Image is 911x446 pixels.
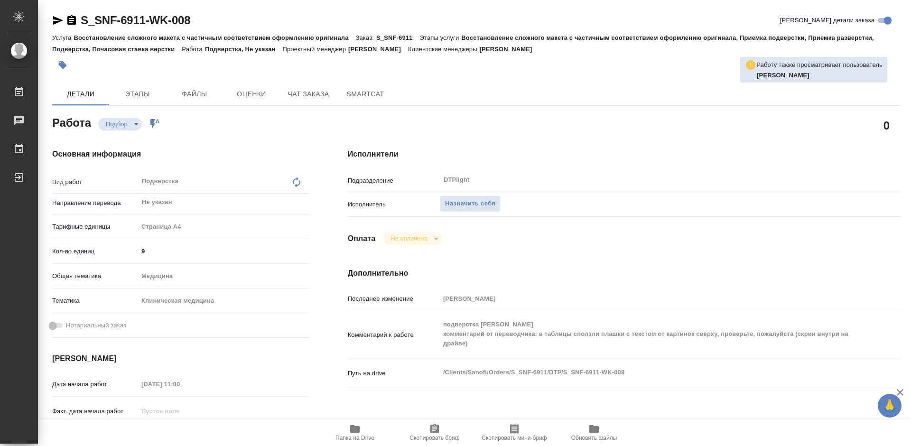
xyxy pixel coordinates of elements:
button: Скопировать ссылку для ЯМессенджера [52,15,64,26]
p: Тарифные единицы [52,222,138,232]
p: Направление перевода [52,198,138,208]
h4: Исполнители [348,149,901,160]
p: Подразделение [348,176,440,186]
h4: [PERSON_NAME] [52,353,310,364]
span: [PERSON_NAME] детали заказа [780,16,874,25]
p: [PERSON_NAME] [480,46,539,53]
span: Нотариальный заказ [66,321,126,330]
button: 🙏 [878,394,902,418]
button: Скопировать бриф [395,419,474,446]
input: Пустое поле [138,377,221,391]
p: Путь на drive [348,369,440,378]
button: Добавить тэг [52,55,73,75]
button: Не оплачена [388,234,430,242]
p: Этапы услуги [420,34,462,41]
p: Комментарий к работе [348,330,440,340]
h4: Основная информация [52,149,310,160]
span: Детали [58,88,103,100]
p: Заборова Александра [757,71,883,80]
button: Подбор [103,120,130,128]
span: Этапы [115,88,160,100]
input: Пустое поле [440,292,855,306]
span: Скопировать бриф [409,435,459,441]
p: Клиентские менеджеры [408,46,480,53]
p: Тематика [52,296,138,306]
button: Скопировать ссылку [66,15,77,26]
h4: Оплата [348,233,376,244]
p: Факт. дата начала работ [52,407,138,416]
p: [PERSON_NAME] [348,46,408,53]
div: Подбор [98,118,142,130]
span: Папка на Drive [335,435,374,441]
div: Клиническая медицина [138,293,310,309]
p: Проектный менеджер [283,46,348,53]
span: Скопировать мини-бриф [482,435,547,441]
span: Оценки [229,88,274,100]
p: Работу также просматривает пользователь [756,60,883,70]
p: Восстановление сложного макета с частичным соответствием оформлению оригинала, Приемка подверстки... [52,34,874,53]
textarea: /Clients/Sanofi/Orders/S_SNF-6911/DTP/S_SNF-6911-WK-008 [440,364,855,381]
h4: Дополнительно [348,268,901,279]
p: Исполнитель [348,200,440,209]
input: ✎ Введи что-нибудь [138,244,310,258]
span: Файлы [172,88,217,100]
p: Заказ: [356,34,376,41]
div: Подбор [383,232,441,245]
p: Общая тематика [52,271,138,281]
p: Вид работ [52,177,138,187]
button: Скопировать мини-бриф [474,419,554,446]
div: Страница А4 [138,219,310,235]
span: SmartCat [343,88,388,100]
p: Восстановление сложного макета с частичным соответствием оформлению оригинала [74,34,355,41]
button: Назначить себя [440,195,501,212]
p: Работа [182,46,205,53]
h2: 0 [883,117,890,133]
p: Подверстка, Не указан [205,46,283,53]
button: Папка на Drive [315,419,395,446]
div: Медицина [138,268,310,284]
button: Обновить файлы [554,419,634,446]
span: Обновить файлы [571,435,617,441]
textarea: подверстка [PERSON_NAME] комментарий от переводчика: в таблицы сползли плашки с текстом от картин... [440,316,855,352]
span: Назначить себя [445,198,495,209]
p: Последнее изменение [348,294,440,304]
span: Чат заказа [286,88,331,100]
a: S_SNF-6911-WK-008 [81,14,190,27]
p: Дата начала работ [52,380,138,389]
p: Услуга [52,34,74,41]
b: [PERSON_NAME] [757,72,809,79]
p: Кол-во единиц [52,247,138,256]
input: Пустое поле [138,404,221,418]
p: S_SNF-6911 [376,34,420,41]
span: 🙏 [882,396,898,416]
h2: Работа [52,113,91,130]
